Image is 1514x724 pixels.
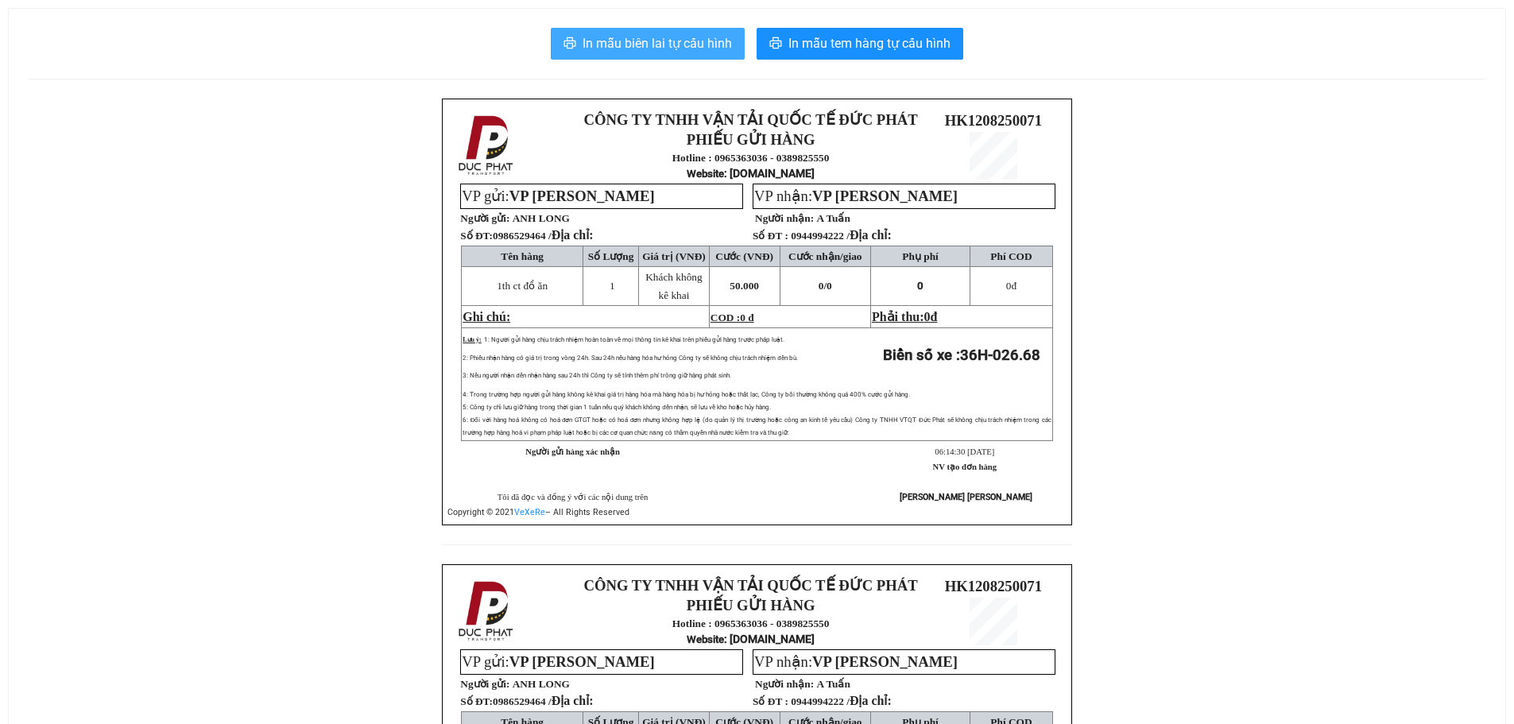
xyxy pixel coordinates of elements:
span: 06:14:30 [DATE] [935,447,994,456]
strong: PHIẾU GỬI HÀNG [687,597,815,614]
span: VP [PERSON_NAME] [509,188,655,204]
span: 6: Đối với hàng hoá không có hoá đơn GTGT hoặc có hoá đơn nhưng không hợp lệ (do quản lý thị trườ... [463,416,1051,436]
span: 2: Phiếu nhận hàng có giá trị trong vòng 24h. Sau 24h nếu hàng hóa hư hỏng Công ty sẽ không chịu ... [463,354,797,362]
strong: Số ĐT: [460,230,593,242]
span: đ [931,310,938,323]
span: VP gửi: [462,653,654,670]
strong: Số ĐT : [753,230,788,242]
span: 3: Nếu người nhận đến nhận hàng sau 24h thì Công ty sẽ tính thêm phí trông giữ hàng phát sinh. [463,372,730,379]
strong: Người nhận: [755,212,814,224]
span: VP [PERSON_NAME] [812,653,958,670]
span: 0 [1006,280,1012,292]
span: Website [687,168,724,180]
span: 1 [610,280,615,292]
span: Giá trị (VNĐ) [642,250,706,262]
span: Cước nhận/giao [788,250,862,262]
strong: Hotline : 0965363036 - 0389825550 [672,152,830,164]
strong: Người gửi: [460,212,509,224]
span: VP nhận: [754,188,958,204]
span: 4: Trong trường hợp người gửi hàng không kê khai giá trị hàng hóa mà hàng hóa bị hư hỏng hoặc thấ... [463,391,910,398]
span: Phải thu: [872,310,937,323]
strong: Số ĐT: [460,695,593,707]
span: VP [PERSON_NAME] [812,188,958,204]
span: ANH LONG [513,678,570,690]
span: Phí COD [990,250,1032,262]
span: Số Lượng [588,250,634,262]
span: Khách không kê khai [645,271,702,301]
span: Tôi đã đọc và đồng ý với các nội dung trên [498,493,649,501]
span: In mẫu biên lai tự cấu hình [583,33,732,53]
strong: Số ĐT : [753,695,788,707]
strong: Hotline : 0965363036 - 0389825550 [672,618,830,629]
span: 0 [917,280,924,292]
span: 50.000 [730,280,759,292]
span: 0 [827,280,832,292]
span: 36H-026.68 [960,347,1040,364]
strong: Người gửi: [460,678,509,690]
span: Website [687,633,724,645]
span: Địa chỉ: [850,694,892,707]
span: In mẫu tem hàng tự cấu hình [788,33,951,53]
span: COD : [711,312,754,323]
span: VP nhận: [754,653,958,670]
span: HK1208250071 [945,112,1042,129]
span: 0/ [819,280,832,292]
span: Phụ phí [902,250,938,262]
a: VeXeRe [514,507,545,517]
span: Cước (VNĐ) [715,250,773,262]
span: 0944994222 / [791,695,892,707]
span: Địa chỉ: [850,228,892,242]
span: 1th ct đồ ăn [497,280,548,292]
strong: Biển số xe : [883,347,1040,364]
strong: CÔNG TY TNHH VẬN TẢI QUỐC TẾ ĐỨC PHÁT [584,111,918,128]
span: VP gửi: [462,188,654,204]
span: VP [PERSON_NAME] [509,653,655,670]
span: printer [769,37,782,52]
span: Lưu ý: [463,336,481,343]
strong: [PERSON_NAME] [PERSON_NAME] [900,492,1032,502]
span: 0986529464 / [493,695,594,707]
button: printerIn mẫu biên lai tự cấu hình [551,28,745,60]
span: Địa chỉ: [552,694,594,707]
span: HK1208250071 [945,578,1042,594]
span: 0 [924,310,931,323]
strong: CÔNG TY TNHH VẬN TẢI QUỐC TẾ ĐỨC PHÁT [584,577,918,594]
span: 0986529464 / [493,230,594,242]
span: 0 đ [740,312,753,323]
span: Tên hàng [501,250,544,262]
span: A Tuấn [816,678,850,690]
span: Copyright © 2021 – All Rights Reserved [447,507,629,517]
button: printerIn mẫu tem hàng tự cấu hình [757,28,963,60]
strong: Người gửi hàng xác nhận [525,447,620,456]
strong: PHIẾU GỬI HÀNG [687,131,815,148]
strong: Người nhận: [755,678,814,690]
span: ANH LONG [513,212,570,224]
span: 1: Người gửi hàng chịu trách nhiệm hoàn toàn về mọi thông tin kê khai trên phiếu gửi hàng trước p... [484,336,784,343]
span: 5: Công ty chỉ lưu giữ hàng trong thời gian 1 tuần nếu quý khách không đến nhận, sẽ lưu về kho ho... [463,404,770,411]
span: đ [1006,280,1016,292]
span: printer [563,37,576,52]
span: Ghi chú: [463,310,510,323]
img: logo [454,112,521,179]
strong: : [DOMAIN_NAME] [687,633,815,645]
span: 0944994222 / [791,230,892,242]
strong: NV tạo đơn hàng [933,463,997,471]
span: Địa chỉ: [552,228,594,242]
img: logo [454,578,521,645]
span: A Tuấn [816,212,850,224]
strong: : [DOMAIN_NAME] [687,167,815,180]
